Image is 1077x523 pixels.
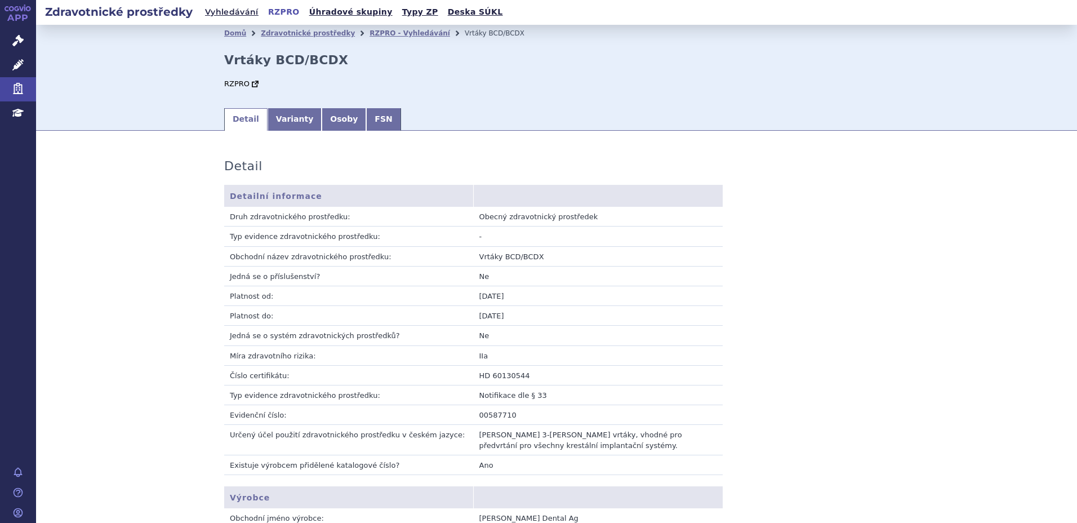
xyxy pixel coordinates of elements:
[224,207,474,227] td: Druh zdravotnického prostředku:
[474,227,723,246] td: -
[474,365,723,385] td: HD 60130544
[224,326,474,345] td: Jedná se o systém zdravotnických prostředků?
[474,207,723,227] td: Obecný zdravotnický prostředek
[370,29,450,37] a: RZPRO - Vyhledávání
[224,29,246,37] a: Domů
[474,385,723,405] td: Notifikace dle § 33
[474,345,723,365] td: IIa
[224,286,474,306] td: Platnost od:
[224,227,474,246] td: Typ evidence zdravotnického prostředku:
[224,108,268,131] a: Detail
[399,5,442,20] a: Typy ZP
[224,159,262,174] h3: Detail
[268,108,322,131] a: Varianty
[322,108,366,131] a: Osoby
[224,405,474,425] td: Evidenční číslo:
[224,425,474,455] td: Určený účel použití zdravotnického prostředku v českém jazyce:
[474,455,723,475] td: Ano
[224,53,348,67] strong: Vrtáky BCD/BCDX
[224,486,474,508] th: Výrobce
[36,4,202,20] h2: Zdravotnické prostředky
[306,5,396,20] a: Úhradové skupiny
[474,286,723,306] td: [DATE]
[474,326,723,345] td: Ne
[474,405,723,425] td: 00587710
[224,385,474,405] td: Typ evidence zdravotnického prostředku:
[474,425,723,455] td: [PERSON_NAME] 3-[PERSON_NAME] vrtáky, vhodné pro předvrtání pro všechny krestální implantační sys...
[474,266,723,286] td: Ne
[444,5,506,20] a: Deska SÚKL
[224,306,474,326] td: Platnost do:
[224,266,474,286] td: Jedná se o příslušenství?
[224,246,474,266] td: Obchodní název zdravotnického prostředku:
[465,29,524,37] span: Vrtáky BCD/BCDX
[474,306,723,326] td: [DATE]
[224,79,261,88] a: RZPRO
[224,455,474,475] td: Existuje výrobcem přidělené katalogové číslo?
[202,5,262,20] a: Vyhledávání
[224,365,474,385] td: Číslo certifikátu:
[261,29,355,37] a: Zdravotnické prostředky
[366,108,400,131] a: FSN
[474,246,723,266] td: Vrtáky BCD/BCDX
[224,185,474,207] th: Detailní informace
[265,5,303,20] a: RZPRO
[224,345,474,365] td: Míra zdravotního rizika:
